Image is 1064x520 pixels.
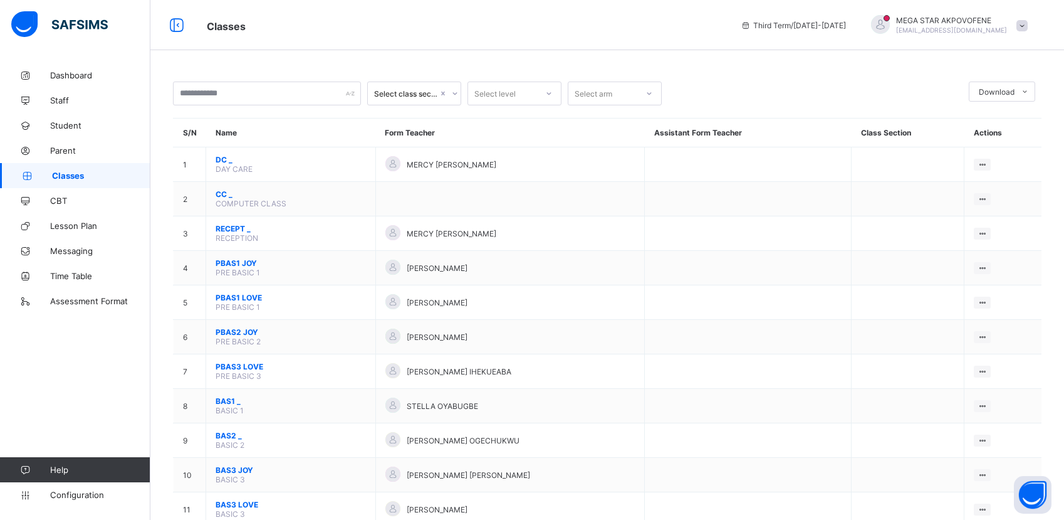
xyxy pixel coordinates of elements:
[216,362,366,371] span: PBAS3 LOVE
[407,436,519,445] span: [PERSON_NAME] OGECHUKWU
[979,87,1014,97] span: Download
[50,490,150,500] span: Configuration
[216,440,244,450] span: BASIC 2
[174,423,206,458] td: 9
[174,458,206,492] td: 10
[216,475,245,484] span: BASIC 3
[216,371,261,381] span: PRE BASIC 3
[216,199,286,208] span: COMPUTER CLASS
[645,119,852,147] th: Assistant Form Teacher
[216,293,366,302] span: PBAS1 LOVE
[407,367,511,376] span: [PERSON_NAME] IHEKUEABA
[52,171,150,181] span: Classes
[407,332,467,342] span: [PERSON_NAME]
[216,268,260,277] span: PRE BASIC 1
[50,70,150,80] span: Dashboard
[50,95,150,105] span: Staff
[174,285,206,320] td: 5
[50,120,150,130] span: Student
[174,320,206,354] td: 6
[207,20,246,33] span: Classes
[174,389,206,423] td: 8
[407,229,496,238] span: MERCY [PERSON_NAME]
[407,263,467,273] span: [PERSON_NAME]
[216,258,366,268] span: PBAS1 JOY
[407,505,467,514] span: [PERSON_NAME]
[174,182,206,216] td: 2
[50,296,150,306] span: Assessment Format
[216,406,244,415] span: BASIC 1
[216,431,366,440] span: BAS2 _
[374,89,438,98] div: Select class section
[852,119,964,147] th: Class Section
[858,15,1034,36] div: MEGA STARAKPOVOFENE
[474,82,516,105] div: Select level
[407,160,496,169] span: MERCY [PERSON_NAME]
[216,337,261,346] span: PRE BASIC 2
[216,224,366,233] span: RECEPT _
[50,271,150,281] span: Time Table
[50,146,150,156] span: Parent
[174,119,206,147] th: S/N
[216,500,366,509] span: BAS3 LOVE
[896,16,1007,25] span: MEGA STAR AKPOVOFENE
[11,11,108,38] img: safsims
[216,189,366,199] span: CC _
[216,233,258,243] span: RECEPTION
[50,196,150,206] span: CBT
[216,327,366,337] span: PBAS2 JOY
[216,155,366,164] span: DC _
[174,251,206,285] td: 4
[741,21,846,30] span: session/term information
[216,164,253,174] span: DAY CARE
[407,470,530,480] span: [PERSON_NAME] [PERSON_NAME]
[216,465,366,475] span: BAS3 JOY
[407,401,478,411] span: STELLA OYABUGBE
[964,119,1041,147] th: Actions
[375,119,645,147] th: Form Teacher
[216,509,245,519] span: BASIC 3
[216,302,260,312] span: PRE BASIC 1
[50,221,150,231] span: Lesson Plan
[575,82,612,105] div: Select arm
[1014,476,1051,514] button: Open asap
[174,354,206,389] td: 7
[407,298,467,307] span: [PERSON_NAME]
[174,147,206,182] td: 1
[896,26,1007,34] span: [EMAIL_ADDRESS][DOMAIN_NAME]
[206,119,376,147] th: Name
[50,465,150,475] span: Help
[50,246,150,256] span: Messaging
[216,396,366,406] span: BAS1 _
[174,216,206,251] td: 3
